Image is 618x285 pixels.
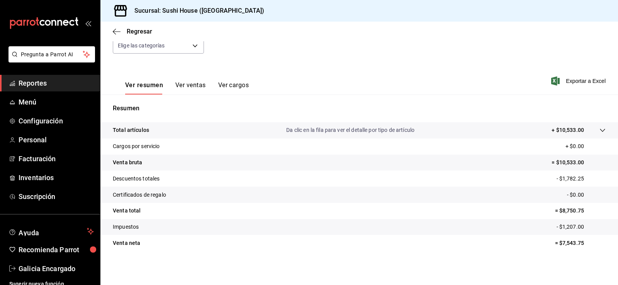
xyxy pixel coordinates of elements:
[125,81,249,94] div: navigation tabs
[555,239,606,247] p: = $7,543.75
[113,104,606,113] p: Resumen
[218,81,249,94] button: Ver cargos
[19,263,94,274] span: Galicia Encargado
[113,126,149,134] p: Total artículos
[552,126,584,134] p: + $10,533.00
[19,78,94,88] span: Reportes
[21,51,83,59] span: Pregunta a Parrot AI
[113,28,152,35] button: Regresar
[113,191,166,199] p: Certificados de regalo
[557,223,606,231] p: - $1,207.00
[552,159,606,167] p: = $10,533.00
[128,6,264,15] h3: Sucursal: Sushi House ([GEOGRAPHIC_DATA])
[286,126,414,134] p: Da clic en la fila para ver el detalle por tipo de artículo
[553,76,606,86] button: Exportar a Excel
[19,135,94,145] span: Personal
[557,175,606,183] p: - $1,782.25
[19,116,94,126] span: Configuración
[565,142,606,150] p: + $0.00
[8,46,95,62] button: Pregunta a Parrot AI
[85,20,91,26] button: open_drawer_menu
[113,207,141,215] p: Venta total
[5,56,95,64] a: Pregunta a Parrot AI
[125,81,163,94] button: Ver resumen
[113,175,160,183] p: Descuentos totales
[555,207,606,215] p: = $8,750.75
[113,159,142,167] p: Venta bruta
[19,172,94,183] span: Inventarios
[175,81,206,94] button: Ver ventas
[127,28,152,35] span: Regresar
[19,191,94,202] span: Suscripción
[113,142,160,150] p: Cargos por servicio
[113,223,139,231] p: Impuestos
[19,153,94,164] span: Facturación
[567,191,606,199] p: - $0.00
[118,42,165,49] span: Elige las categorías
[19,245,94,255] span: Recomienda Parrot
[113,239,140,247] p: Venta neta
[19,97,94,107] span: Menú
[19,227,84,236] span: Ayuda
